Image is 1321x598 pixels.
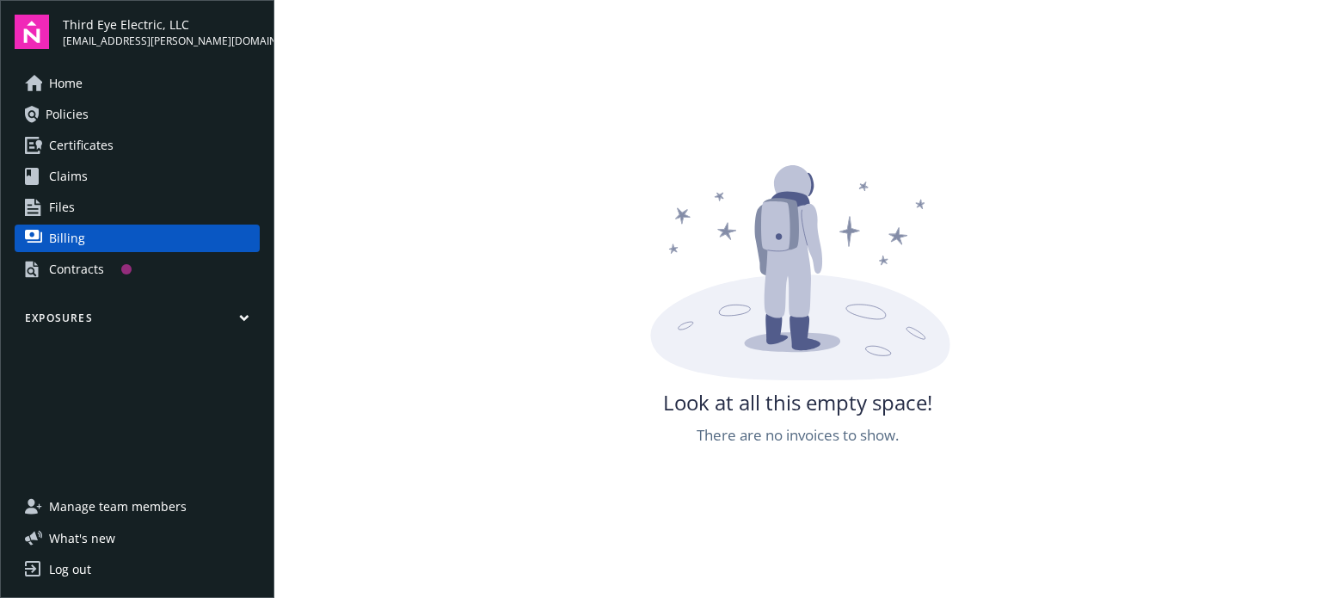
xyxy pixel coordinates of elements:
span: There are no invoices to show. [697,424,899,447]
a: Billing [15,225,260,252]
a: Certificates [15,132,260,159]
span: What ' s new [49,529,115,547]
a: Policies [15,101,260,128]
div: Log out [49,556,91,583]
button: What's new [15,529,143,547]
span: Look at all this empty space! [663,388,932,417]
a: Claims [15,163,260,190]
img: navigator-logo.svg [15,15,49,49]
button: Exposures [15,311,260,332]
span: Home [49,70,83,97]
span: Billing [49,225,85,252]
span: Policies [46,101,89,128]
span: [EMAIL_ADDRESS][PERSON_NAME][DOMAIN_NAME] [63,34,260,49]
a: Contracts [15,256,260,283]
a: Home [15,70,260,97]
span: Certificates [49,132,114,159]
a: Manage team members [15,493,260,521]
span: Files [49,194,75,221]
a: Files [15,194,260,221]
span: Third Eye Electric, LLC [63,15,260,34]
div: Contracts [49,256,104,283]
span: Claims [49,163,88,190]
span: Manage team members [49,493,187,521]
button: Third Eye Electric, LLC[EMAIL_ADDRESS][PERSON_NAME][DOMAIN_NAME] [63,15,260,49]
